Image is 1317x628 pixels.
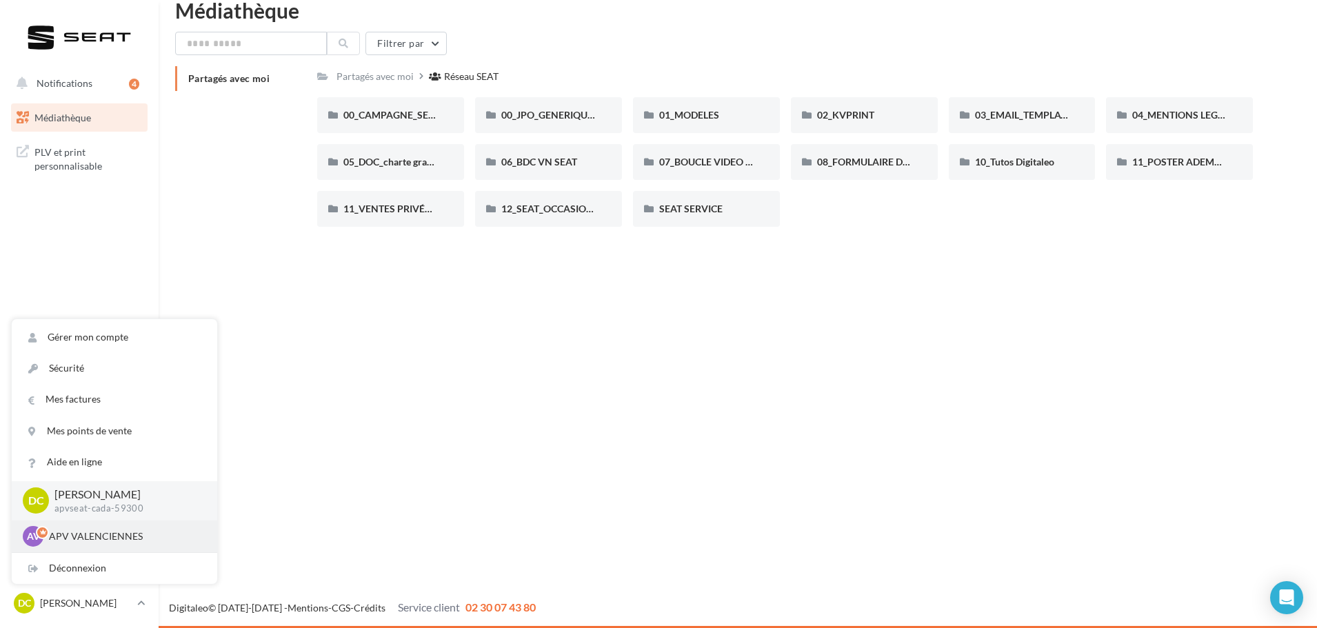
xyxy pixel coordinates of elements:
span: Partagés avec moi [188,72,270,84]
span: 11_VENTES PRIVÉES SEAT [343,203,461,214]
span: Service client [398,600,460,614]
a: Médiathèque [8,103,150,132]
p: [PERSON_NAME] [40,596,132,610]
span: 01_MODELES [659,109,719,121]
a: Aide en ligne [12,447,217,478]
a: PLV et print personnalisable [8,137,150,178]
div: Réseau SEAT [444,70,499,83]
span: 10_Tutos Digitaleo [975,156,1054,168]
p: apvseat-cada-59300 [54,503,195,515]
span: 02 30 07 43 80 [465,600,536,614]
a: DC [PERSON_NAME] [11,590,148,616]
span: 07_BOUCLE VIDEO ECRAN SHOWROOM [659,156,841,168]
span: DC [18,596,31,610]
button: Filtrer par [365,32,447,55]
a: Digitaleo [169,602,208,614]
span: 04_MENTIONS LEGALES OFFRES PRESSE [1132,109,1315,121]
div: Open Intercom Messenger [1270,581,1303,614]
span: 05_DOC_charte graphique + Guidelines [343,156,512,168]
span: Médiathèque [34,112,91,123]
span: 02_KVPRINT [817,109,874,121]
span: SEAT SERVICE [659,203,723,214]
div: Partagés avec moi [336,70,414,83]
span: 00_CAMPAGNE_SEPTEMBRE [343,109,472,121]
span: 08_FORMULAIRE DE DEMANDE CRÉATIVE [817,156,1005,168]
a: CGS [332,602,350,614]
a: Crédits [354,602,385,614]
span: DC [28,493,44,509]
div: 4 [129,79,139,90]
a: Gérer mon compte [12,322,217,353]
span: © [DATE]-[DATE] - - - [169,602,536,614]
span: 11_POSTER ADEME SEAT [1132,156,1245,168]
span: AV [27,529,40,543]
span: 00_JPO_GENERIQUE IBIZA ARONA [501,109,657,121]
a: Mes factures [12,384,217,415]
p: APV VALENCIENNES [49,529,201,543]
span: PLV et print personnalisable [34,143,142,172]
p: [PERSON_NAME] [54,487,195,503]
div: Déconnexion [12,553,217,584]
a: Mes points de vente [12,416,217,447]
span: 03_EMAIL_TEMPLATE HTML SEAT [975,109,1125,121]
span: 12_SEAT_OCCASIONS_GARANTIES [501,203,657,214]
button: Notifications 4 [8,69,145,98]
a: Sécurité [12,353,217,384]
a: Mentions [288,602,328,614]
span: 06_BDC VN SEAT [501,156,577,168]
span: Notifications [37,77,92,89]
